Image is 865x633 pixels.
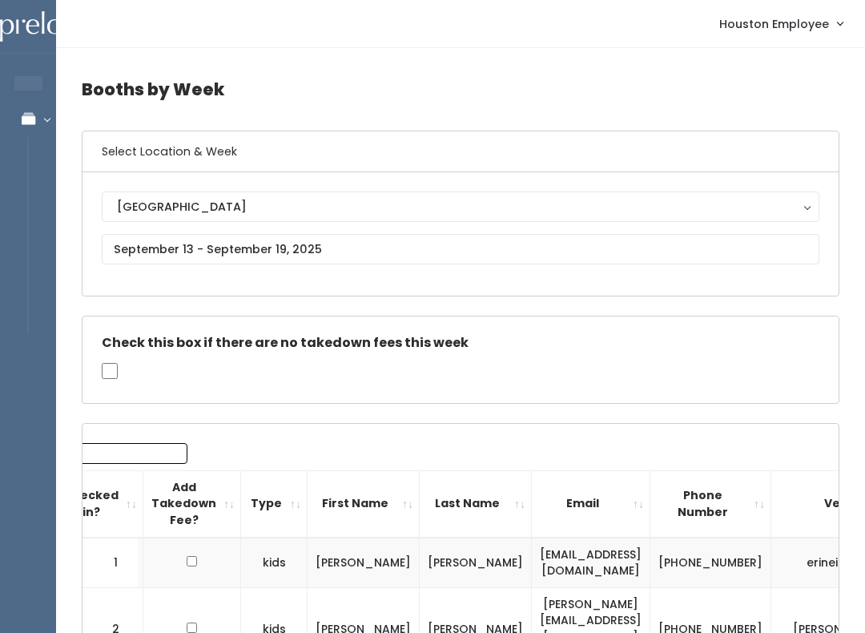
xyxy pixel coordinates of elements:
[420,470,532,537] th: Last Name: activate to sort column ascending
[55,470,143,537] th: Checked in?: activate to sort column ascending
[650,470,771,537] th: Phone Number: activate to sort column ascending
[703,6,859,41] a: Houston Employee
[241,538,308,588] td: kids
[532,470,650,537] th: Email: activate to sort column ascending
[82,538,139,588] td: 1
[102,234,819,264] input: September 13 - September 19, 2025
[117,198,804,216] div: [GEOGRAPHIC_DATA]
[143,470,241,537] th: Add Takedown Fee?: activate to sort column ascending
[308,470,420,537] th: First Name: activate to sort column ascending
[420,538,532,588] td: [PERSON_NAME]
[241,470,308,537] th: Type: activate to sort column ascending
[82,131,839,172] h6: Select Location & Week
[532,538,650,588] td: [EMAIL_ADDRESS][DOMAIN_NAME]
[719,15,829,33] span: Houston Employee
[102,192,819,222] button: [GEOGRAPHIC_DATA]
[650,538,771,588] td: [PHONE_NUMBER]
[102,336,819,350] h5: Check this box if there are no takedown fees this week
[82,67,839,111] h4: Booths by Week
[308,538,420,588] td: [PERSON_NAME]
